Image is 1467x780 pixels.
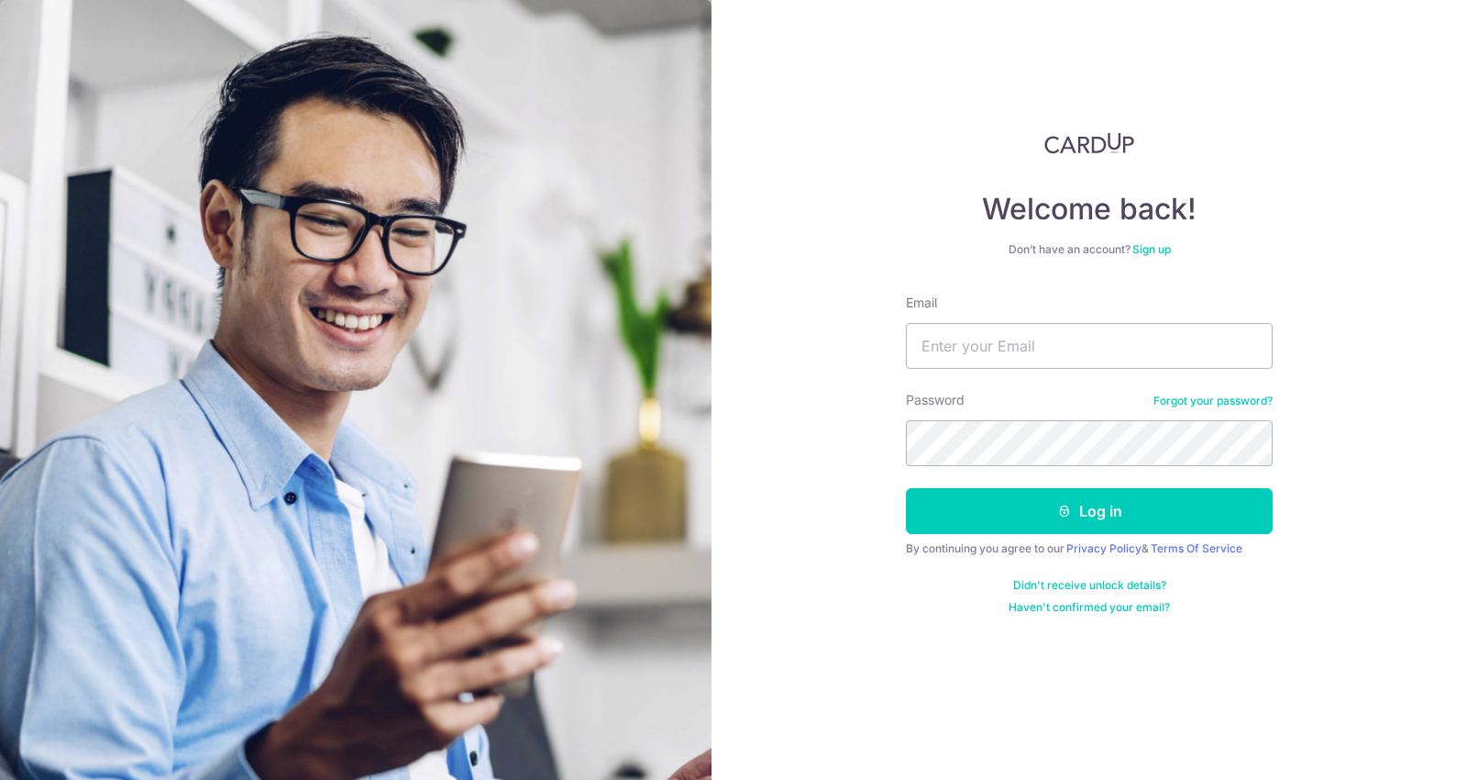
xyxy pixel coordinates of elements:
[906,323,1273,369] input: Enter your Email
[906,294,937,312] label: Email
[1044,132,1134,154] img: CardUp Logo
[1132,242,1171,256] a: Sign up
[906,541,1273,556] div: By continuing you agree to our &
[1153,394,1273,408] a: Forgot your password?
[1013,578,1166,593] a: Didn't receive unlock details?
[906,191,1273,228] h4: Welcome back!
[1066,541,1142,555] a: Privacy Policy
[906,242,1273,257] div: Don’t have an account?
[906,488,1273,534] button: Log in
[1009,600,1170,615] a: Haven't confirmed your email?
[1151,541,1242,555] a: Terms Of Service
[906,391,965,409] label: Password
